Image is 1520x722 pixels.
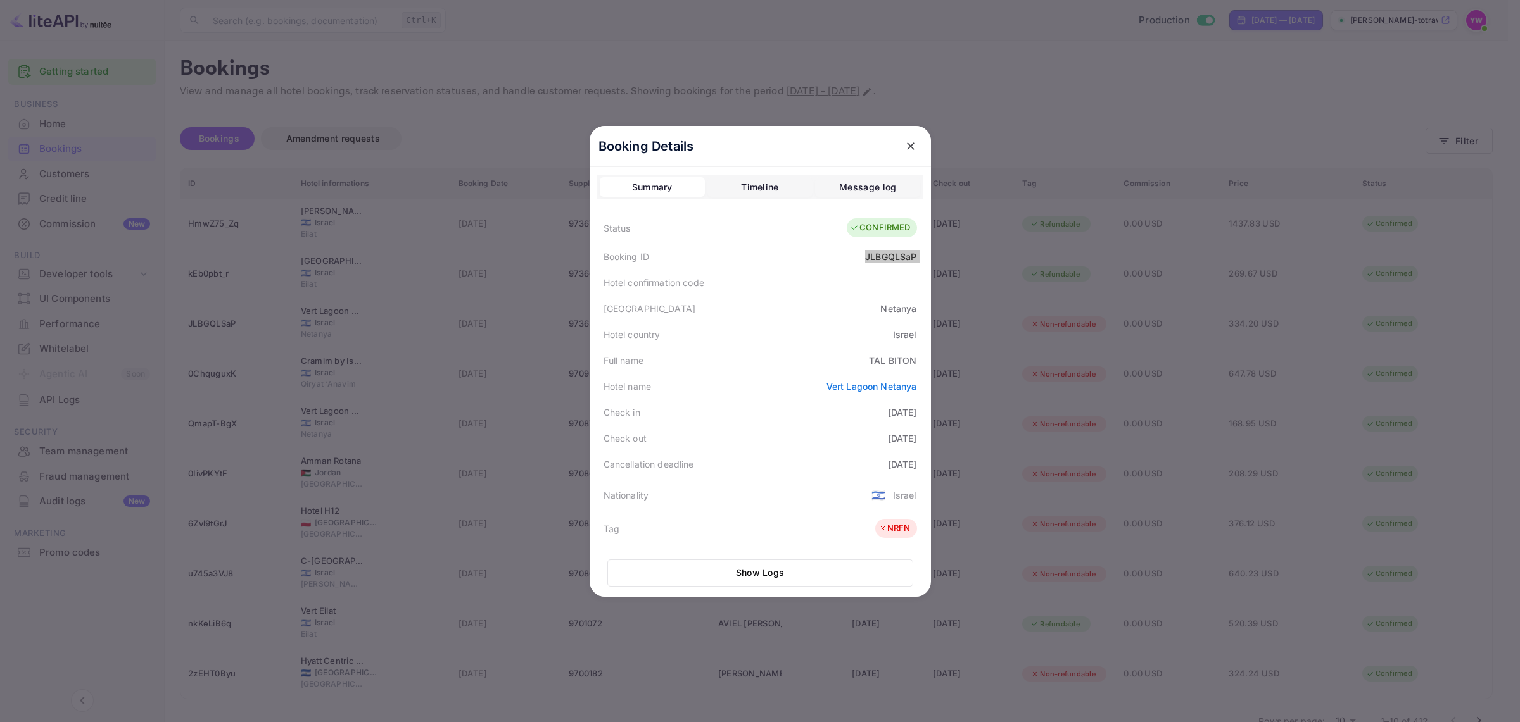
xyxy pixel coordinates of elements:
[604,457,694,471] div: Cancellation deadline
[741,180,778,195] div: Timeline
[850,221,910,234] div: CONFIRMED
[604,302,696,315] div: [GEOGRAPHIC_DATA]
[815,177,920,197] button: Message log
[869,354,916,367] div: TAL BITON
[871,483,886,506] span: United States
[604,489,649,502] div: Nationality
[598,137,694,156] p: Booking Details
[865,250,916,263] div: JLBGQLSaP
[839,180,896,195] div: Message log
[878,522,911,535] div: NRFN
[888,406,917,419] div: [DATE]
[604,328,661,341] div: Hotel country
[826,381,917,392] a: Vert Lagoon Netanya
[604,432,647,445] div: Check out
[604,221,631,235] div: Status
[880,302,916,315] div: Netanya
[707,177,813,197] button: Timeline
[604,276,704,289] div: Hotel confirmation code
[632,180,673,195] div: Summary
[600,177,705,197] button: Summary
[888,432,917,445] div: [DATE]
[604,354,643,367] div: Full name
[893,328,917,341] div: Israel
[888,457,917,471] div: [DATE]
[604,522,619,535] div: Tag
[604,406,640,419] div: Check in
[604,250,650,263] div: Booking ID
[604,380,652,393] div: Hotel name
[893,489,917,502] div: Israel
[607,559,913,587] button: Show Logs
[899,135,922,158] button: close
